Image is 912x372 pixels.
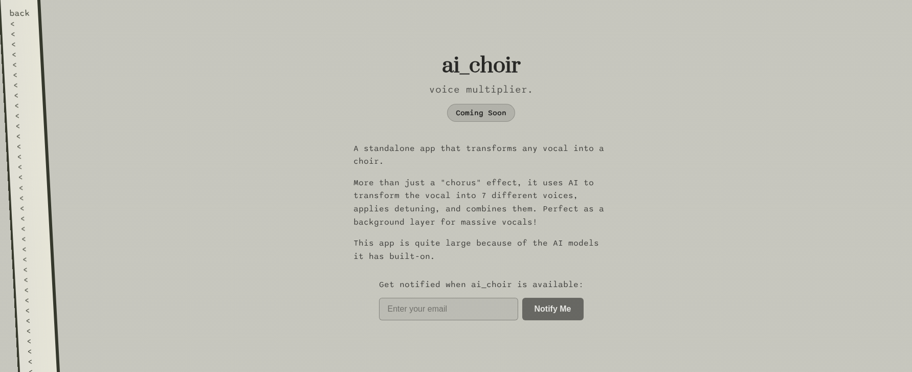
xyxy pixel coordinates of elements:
div: < [12,70,33,80]
p: This app is quite large because of the AI models it has built-on. [353,237,609,263]
div: < [16,151,37,162]
div: < [18,182,39,192]
div: < [17,162,38,172]
div: < [23,264,43,274]
div: < [13,90,34,100]
div: < [20,223,41,233]
p: Get notified when ai_choir is available: [353,279,609,290]
div: < [21,244,42,254]
input: Enter your email [379,298,518,320]
div: < [10,29,31,39]
div: < [19,203,40,213]
div: < [12,59,33,70]
div: < [11,39,32,49]
div: < [25,315,46,325]
p: More than just a "chorus" effect, it uses AI to transform the vocal into 7 different voices, appl... [353,177,609,229]
div: < [24,295,45,305]
div: < [11,49,32,59]
div: < [20,213,41,223]
div: < [14,111,35,121]
div: < [27,346,48,356]
div: < [27,356,48,366]
h3: voice multiplier. [353,83,609,96]
div: < [16,141,37,151]
div: < [15,121,36,131]
div: Coming Soon [447,104,515,122]
p: A standalone app that transforms any vocal into a choir. [353,142,609,168]
div: back [9,8,30,18]
div: < [25,305,46,315]
div: < [24,285,45,295]
div: < [19,192,40,203]
div: < [23,274,44,285]
div: < [13,80,34,90]
div: < [26,325,47,336]
div: < [21,233,42,244]
div: < [10,18,31,29]
button: Notify Me [522,298,584,320]
div: < [15,131,36,141]
div: < [14,100,35,111]
h2: ai_choir [353,52,609,79]
div: < [26,336,47,346]
div: < [22,254,43,264]
div: < [18,172,39,182]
